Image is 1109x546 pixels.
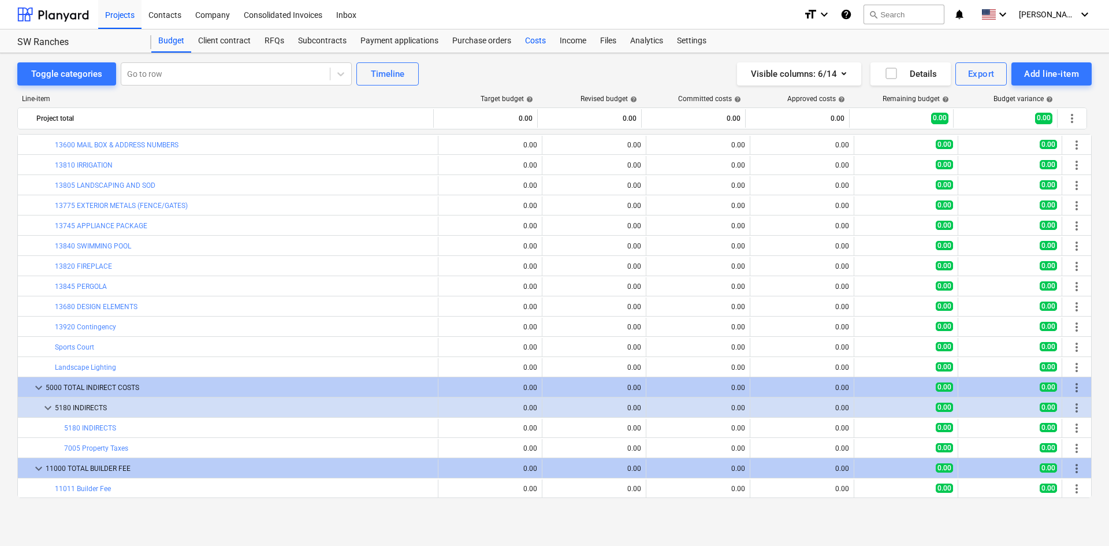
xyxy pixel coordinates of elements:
[651,465,745,473] div: 0.00
[1070,340,1084,354] span: More actions
[1040,302,1057,311] span: 0.00
[954,8,965,21] i: notifications
[1040,403,1057,412] span: 0.00
[356,62,419,86] button: Timeline
[755,343,849,351] div: 0.00
[443,384,537,392] div: 0.00
[1070,441,1084,455] span: More actions
[817,8,831,21] i: keyboard_arrow_down
[936,484,953,493] span: 0.00
[940,96,949,103] span: help
[651,202,745,210] div: 0.00
[547,222,641,230] div: 0.00
[17,62,116,86] button: Toggle categories
[547,485,641,493] div: 0.00
[1040,200,1057,210] span: 0.00
[443,363,537,372] div: 0.00
[931,113,948,124] span: 0.00
[864,5,944,24] button: Search
[1070,482,1084,496] span: More actions
[1070,199,1084,213] span: More actions
[547,384,641,392] div: 0.00
[750,109,844,128] div: 0.00
[1035,113,1052,124] span: 0.00
[443,424,537,432] div: 0.00
[623,29,670,53] a: Analytics
[755,465,849,473] div: 0.00
[993,95,1053,103] div: Budget variance
[547,262,641,270] div: 0.00
[443,242,537,250] div: 0.00
[151,29,191,53] div: Budget
[883,95,949,103] div: Remaining budget
[678,95,741,103] div: Committed costs
[755,141,849,149] div: 0.00
[1070,138,1084,152] span: More actions
[547,303,641,311] div: 0.00
[936,382,953,392] span: 0.00
[737,62,861,86] button: Visible columns:6/14
[1070,259,1084,273] span: More actions
[553,29,593,53] a: Income
[1070,300,1084,314] span: More actions
[31,66,102,81] div: Toggle categories
[64,444,128,452] a: 7005 Property Taxes
[1040,484,1057,493] span: 0.00
[443,202,537,210] div: 0.00
[651,404,745,412] div: 0.00
[651,424,745,432] div: 0.00
[1040,463,1057,473] span: 0.00
[55,303,137,311] a: 13680 DESIGN ELEMENTS
[651,343,745,351] div: 0.00
[840,8,852,21] i: Knowledge base
[46,378,433,397] div: 5000 TOTAL INDIRECT COSTS
[64,424,116,432] a: 5180 INDIRECTS
[55,141,178,149] a: 13600 MAIL BOX & ADDRESS NUMBERS
[1019,10,1077,19] span: [PERSON_NAME]
[1040,382,1057,392] span: 0.00
[32,462,46,476] span: keyboard_arrow_down
[1040,423,1057,432] span: 0.00
[651,444,745,452] div: 0.00
[1040,180,1057,190] span: 0.00
[353,29,445,53] a: Payment applications
[628,96,637,103] span: help
[884,66,937,81] div: Details
[936,423,953,432] span: 0.00
[1040,241,1057,250] span: 0.00
[651,323,745,331] div: 0.00
[1070,401,1084,415] span: More actions
[36,109,429,128] div: Project total
[1051,491,1109,546] iframe: Chat Widget
[547,404,641,412] div: 0.00
[547,161,641,169] div: 0.00
[1011,62,1092,86] button: Add line-item
[1070,219,1084,233] span: More actions
[481,95,533,103] div: Target budget
[755,363,849,372] div: 0.00
[55,323,116,331] a: 13920 Contingency
[542,109,637,128] div: 0.00
[968,66,995,81] div: Export
[518,29,553,53] a: Costs
[936,403,953,412] span: 0.00
[443,465,537,473] div: 0.00
[755,242,849,250] div: 0.00
[870,62,951,86] button: Details
[593,29,623,53] a: Files
[670,29,713,53] a: Settings
[443,444,537,452] div: 0.00
[732,96,741,103] span: help
[547,363,641,372] div: 0.00
[445,29,518,53] a: Purchase orders
[1070,158,1084,172] span: More actions
[651,222,745,230] div: 0.00
[936,200,953,210] span: 0.00
[258,29,291,53] a: RFQs
[443,404,537,412] div: 0.00
[547,343,641,351] div: 0.00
